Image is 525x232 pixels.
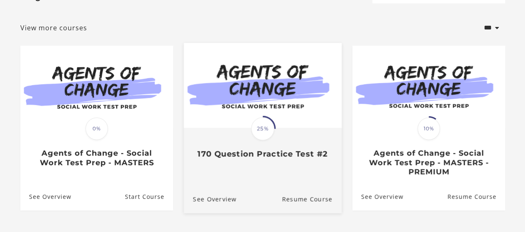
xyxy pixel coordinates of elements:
[20,183,71,210] a: Agents of Change - Social Work Test Prep - MASTERS: See Overview
[20,23,87,33] a: View more courses
[193,149,332,159] h3: 170 Question Practice Test #2
[125,183,173,210] a: Agents of Change - Social Work Test Prep - MASTERS: Resume Course
[282,185,342,212] a: 170 Question Practice Test #2: Resume Course
[418,117,440,140] span: 10%
[251,117,274,140] span: 25%
[183,185,236,212] a: 170 Question Practice Test #2: See Overview
[352,183,403,210] a: Agents of Change - Social Work Test Prep - MASTERS - PREMIUM: See Overview
[361,149,496,177] h3: Agents of Change - Social Work Test Prep - MASTERS - PREMIUM
[29,149,164,167] h3: Agents of Change - Social Work Test Prep - MASTERS
[447,183,505,210] a: Agents of Change - Social Work Test Prep - MASTERS - PREMIUM: Resume Course
[85,117,108,140] span: 0%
